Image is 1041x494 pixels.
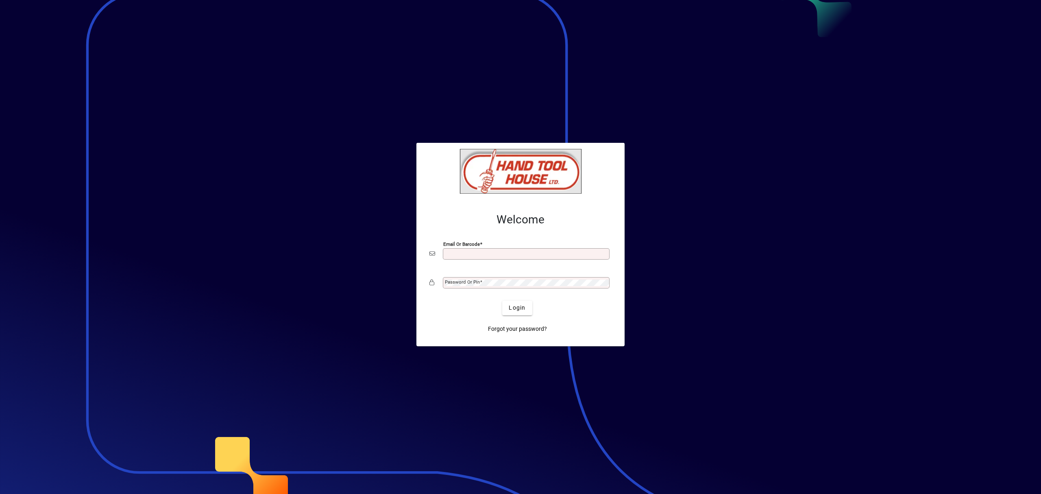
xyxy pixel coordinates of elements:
mat-label: Password or Pin [445,279,480,285]
button: Login [502,301,532,315]
span: Login [509,304,525,312]
span: Forgot your password? [488,325,547,333]
h2: Welcome [429,213,612,227]
mat-label: Email or Barcode [443,241,480,247]
a: Forgot your password? [485,322,550,337]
